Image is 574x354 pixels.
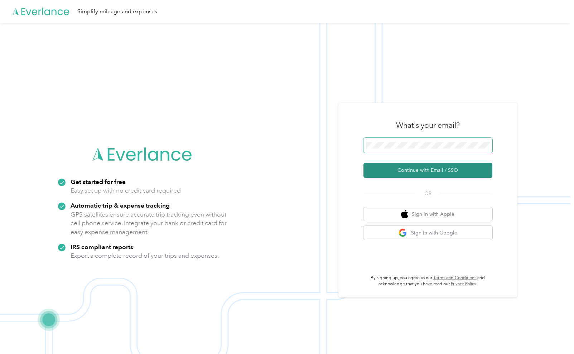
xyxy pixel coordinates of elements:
[451,281,476,287] a: Privacy Policy
[399,228,407,237] img: google logo
[363,226,492,240] button: google logoSign in with Google
[363,163,492,178] button: Continue with Email / SSO
[77,7,157,16] div: Simplify mileage and expenses
[71,202,170,209] strong: Automatic trip & expense tracking
[401,210,408,219] img: apple logo
[71,178,126,185] strong: Get started for free
[71,243,133,251] strong: IRS compliant reports
[363,275,492,287] p: By signing up, you agree to our and acknowledge that you have read our .
[363,207,492,221] button: apple logoSign in with Apple
[433,275,476,281] a: Terms and Conditions
[415,190,440,197] span: OR
[71,251,219,260] p: Export a complete record of your trips and expenses.
[71,210,227,237] p: GPS satellites ensure accurate trip tracking even without cell phone service. Integrate your bank...
[396,120,460,130] h3: What's your email?
[71,186,181,195] p: Easy set up with no credit card required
